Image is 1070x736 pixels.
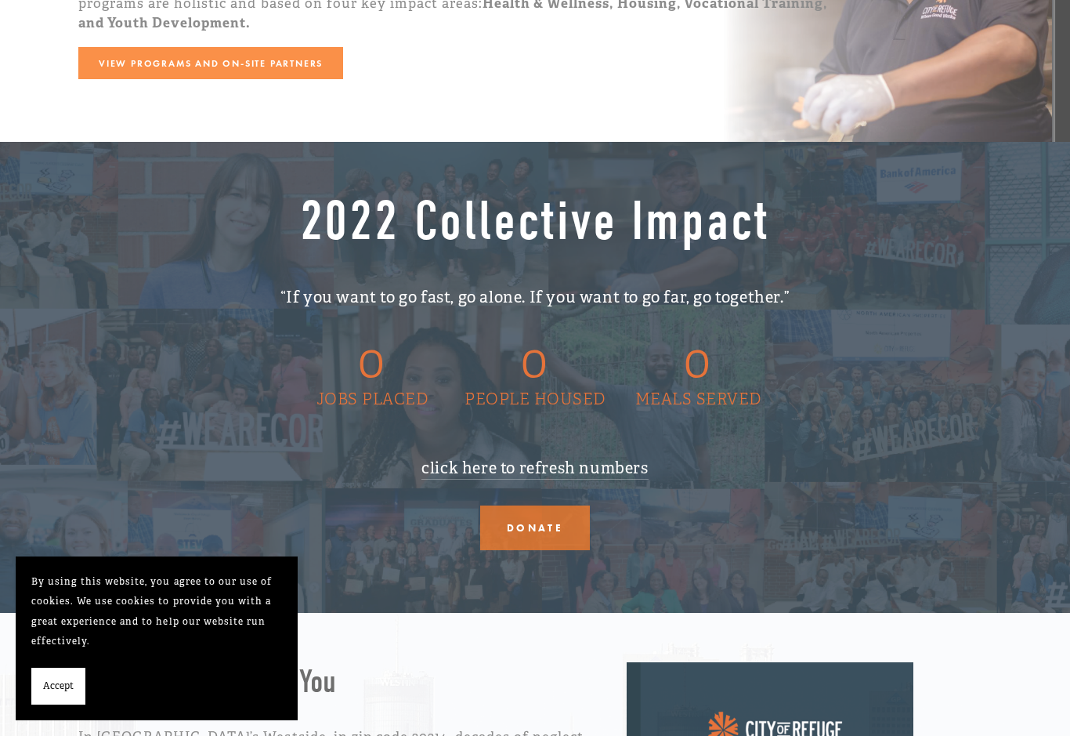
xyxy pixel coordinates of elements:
[31,668,85,705] button: Accept
[457,341,613,419] div: 0
[294,341,450,419] div: 0
[480,506,591,550] a: Donate
[43,676,74,697] span: Accept
[78,191,992,252] h1: 2022 Collective Impact
[620,341,776,419] div: 0
[31,572,282,652] p: By using this website, you agree to our use of cookies. We use cookies to provide you with a grea...
[16,557,298,721] section: Cookie banner
[78,288,992,308] h3: “If you want to go fast, go alone. If you want to go far, go together.”
[78,47,343,79] a: View Programs and On-Site Partners
[78,662,600,701] h2: A Free Resource For You
[421,459,648,480] a: click here to refresh numbers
